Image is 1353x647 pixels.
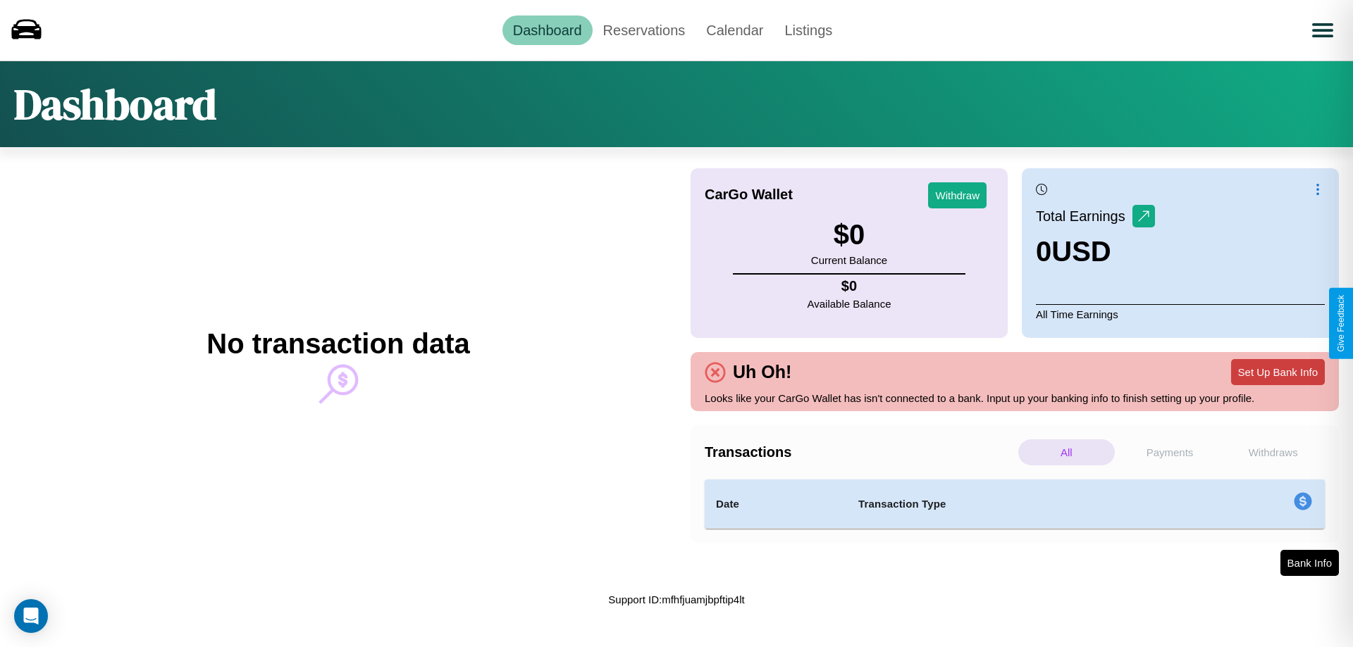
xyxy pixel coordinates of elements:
[1225,439,1321,465] p: Withdraws
[811,219,887,251] h3: $ 0
[1303,11,1342,50] button: Open menu
[811,251,887,270] p: Current Balance
[502,15,593,45] a: Dashboard
[1122,439,1218,465] p: Payments
[716,496,836,513] h4: Date
[593,15,696,45] a: Reservations
[726,362,798,382] h4: Uh Oh!
[1231,359,1325,385] button: Set Up Bank Info
[1036,236,1155,268] h3: 0 USD
[696,15,774,45] a: Calendar
[705,444,1015,460] h4: Transactions
[705,389,1325,408] p: Looks like your CarGo Wallet has isn't connected to a bank. Input up your banking info to finish ...
[1036,203,1132,229] p: Total Earnings
[808,278,891,294] h4: $ 0
[206,328,469,360] h2: No transaction data
[705,187,793,203] h4: CarGo Wallet
[705,479,1325,529] table: simple table
[14,599,48,633] div: Open Intercom Messenger
[808,294,891,313] p: Available Balance
[1280,550,1339,576] button: Bank Info
[1036,304,1325,324] p: All Time Earnings
[928,182,987,208] button: Withdraw
[1018,439,1115,465] p: All
[858,496,1178,513] h4: Transaction Type
[1336,295,1346,352] div: Give Feedback
[608,590,744,609] p: Support ID: mfhfjuamjbpftip4lt
[774,15,843,45] a: Listings
[14,75,216,133] h1: Dashboard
